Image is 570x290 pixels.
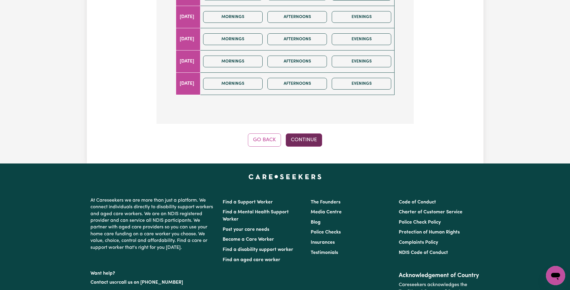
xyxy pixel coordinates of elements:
[223,237,274,242] a: Become a Care Worker
[90,277,215,288] p: or
[399,230,460,235] a: Protection of Human Rights
[176,50,200,72] td: [DATE]
[267,56,327,67] button: Afternoons
[203,56,263,67] button: Mornings
[286,133,322,147] button: Continue
[399,200,436,205] a: Code of Conduct
[223,200,273,205] a: Find a Support Worker
[90,280,114,285] a: Contact us
[311,240,335,245] a: Insurances
[248,174,322,179] a: Careseekers home page
[223,210,289,222] a: Find a Mental Health Support Worker
[311,220,321,225] a: Blog
[223,258,280,262] a: Find an aged care worker
[399,272,480,279] h2: Acknowledgement of Country
[332,33,391,45] button: Evenings
[332,56,391,67] button: Evenings
[311,200,340,205] a: The Founders
[223,227,269,232] a: Post your care needs
[203,78,263,90] button: Mornings
[90,195,215,253] p: At Careseekers we are more than just a platform. We connect individuals directly to disability su...
[90,268,215,277] p: Want help?
[267,33,327,45] button: Afternoons
[332,78,391,90] button: Evenings
[311,250,338,255] a: Testimonials
[223,247,293,252] a: Find a disability support worker
[311,210,342,215] a: Media Centre
[399,210,462,215] a: Charter of Customer Service
[203,11,263,23] button: Mornings
[399,250,448,255] a: NDIS Code of Conduct
[399,240,438,245] a: Complaints Policy
[332,11,391,23] button: Evenings
[399,220,441,225] a: Police Check Policy
[176,72,200,95] td: [DATE]
[176,28,200,50] td: [DATE]
[203,33,263,45] button: Mornings
[119,280,183,285] a: call us on [PHONE_NUMBER]
[248,133,281,147] button: Go Back
[176,6,200,28] td: [DATE]
[311,230,341,235] a: Police Checks
[546,266,565,285] iframe: Button to launch messaging window
[267,78,327,90] button: Afternoons
[267,11,327,23] button: Afternoons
